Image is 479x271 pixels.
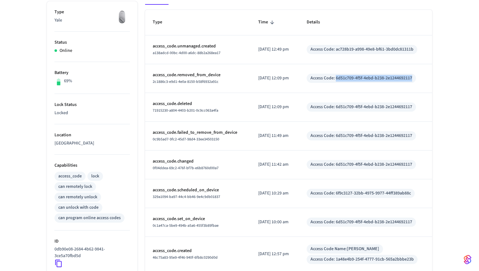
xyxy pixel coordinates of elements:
p: Yale [54,17,130,24]
span: Type [153,17,170,27]
div: can program online access codes [58,215,121,221]
p: [DATE] 12:49 pm [258,46,291,53]
p: access_code.scheduled_on_device [153,187,243,194]
p: [DATE] 11:49 am [258,132,291,139]
p: Locked [54,110,130,116]
p: Type [54,9,130,15]
div: Access Code: 6d51c709-4f5f-4ebd-b238-2e1244692117 [310,219,412,225]
div: lock [91,173,99,180]
div: Access Code: 6d51c709-4f5f-4ebd-b238-2e1244692117 [310,104,412,110]
div: can remotely unlock [58,194,97,200]
div: Access Code Name: [PERSON_NAME] [310,246,379,252]
span: Details [307,17,328,27]
p: 0db90e08-2684-4b62-9841-3ce5a70fbd5d [54,246,127,259]
p: Status [54,39,130,46]
p: access_code.changed [153,158,243,165]
span: 329a1094-ba97-44c4-bb46-9e4c9db01837 [153,194,220,200]
p: Capabilities [54,162,130,169]
div: access_code [58,173,82,180]
img: SeamLogoGradient.69752ec5.svg [464,255,471,265]
p: 69% [64,78,72,84]
p: access_code.created [153,248,243,254]
p: [DATE] 12:09 pm [258,75,291,82]
p: [DATE] 12:57 pm [258,251,291,257]
div: Access Code: 6d51c709-4f5f-4ebd-b238-2e1244692117 [310,75,412,82]
div: Access Code: 6d51c709-4f5f-4ebd-b238-2e1244692117 [310,161,412,168]
img: August Wifi Smart Lock 3rd Gen, Silver, Front [114,9,130,25]
span: 46c75a83-95e9-4f46-940f-6fb8c0290d0d [153,255,218,260]
p: [DATE] 11:42 am [258,161,291,168]
span: 2c1886c3-e9d1-4e0a-8150-b58f6932a91c [153,79,219,84]
p: access_code.deleted [153,101,243,107]
p: Battery [54,70,130,76]
p: access_code.failed_to_remove_from_device [153,129,243,136]
span: 0c9b5ad7-9fc2-45d7-98d4-33ee34503150 [153,137,219,142]
p: Lock Status [54,102,130,108]
p: Online [60,47,72,54]
span: 0c1a47ca-5be9-494b-a5a6-455f3b89fbae [153,223,219,228]
div: Access Code: 6f9c3127-32bb-4975-9977-44ff389ab88c [310,190,411,197]
span: Time [258,17,276,27]
span: 0f04ddea-69c2-476f-bf7b-e6b8760d00a7 [153,165,219,171]
p: [GEOGRAPHIC_DATA] [54,140,130,147]
p: access_code.set_on_device [153,216,243,222]
p: Location [54,132,130,139]
div: Access Code: 6d51c709-4f5f-4ebd-b238-2e1244692117 [310,132,412,139]
p: access_code.removed_from_device [153,72,243,78]
p: [DATE] 12:09 pm [258,104,291,110]
span: a138adcd-00bc-4d00-a6dc-88b2a268ea17 [153,50,220,56]
p: [DATE] 10:29 am [258,190,291,197]
div: Access Code: ac728b19-a998-49e8-bf61-3bd0dc81311b [310,46,413,53]
p: access_code.unmanaged.created [153,43,243,50]
div: Access Code: 1a48e4b9-254f-4777-91cb-565a2bbbe23b [310,256,414,263]
span: 71915230-a804-4403-b201-0c9cc063a4fa [153,108,218,113]
p: ID [54,238,130,245]
p: [DATE] 10:00 am [258,219,291,225]
div: can remotely lock [58,183,92,190]
div: can unlock with code [58,204,99,211]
